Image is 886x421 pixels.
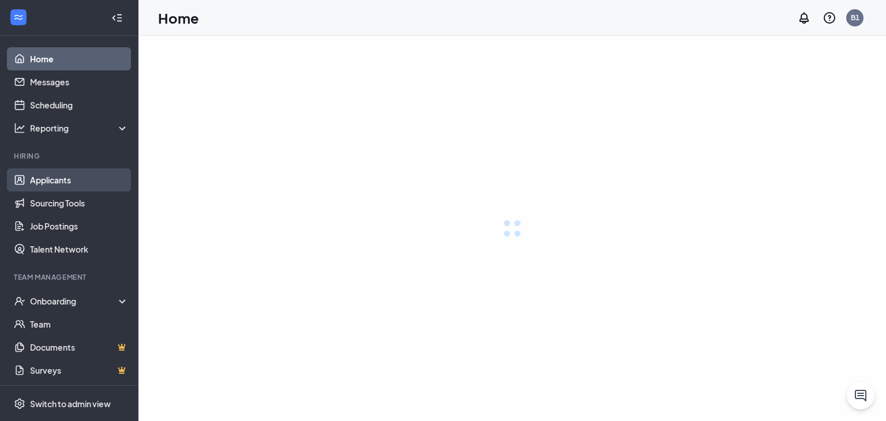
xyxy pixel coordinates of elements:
[30,336,129,359] a: DocumentsCrown
[30,93,129,116] a: Scheduling
[30,47,129,70] a: Home
[111,12,123,24] svg: Collapse
[158,8,199,28] h1: Home
[30,295,129,307] div: Onboarding
[797,11,811,25] svg: Notifications
[854,389,868,403] svg: ChatActive
[30,168,129,191] a: Applicants
[14,122,25,134] svg: Analysis
[14,272,126,282] div: Team Management
[13,12,24,23] svg: WorkstreamLogo
[14,398,25,409] svg: Settings
[30,191,129,215] a: Sourcing Tools
[30,359,129,382] a: SurveysCrown
[30,70,129,93] a: Messages
[847,382,874,409] button: ChatActive
[30,398,111,409] div: Switch to admin view
[14,151,126,161] div: Hiring
[14,295,25,307] svg: UserCheck
[30,122,129,134] div: Reporting
[851,13,859,22] div: B1
[30,238,129,261] a: Talent Network
[30,215,129,238] a: Job Postings
[823,11,836,25] svg: QuestionInfo
[30,313,129,336] a: Team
